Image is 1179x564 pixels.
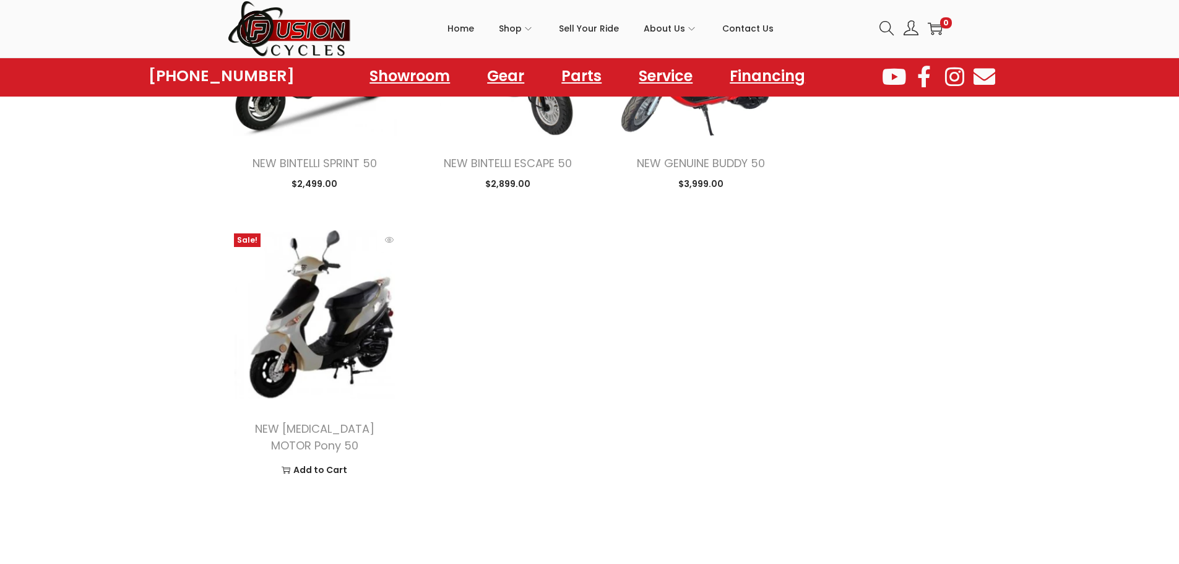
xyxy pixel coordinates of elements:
[644,1,697,56] a: About Us
[559,1,619,56] a: Sell Your Ride
[717,62,818,90] a: Financing
[678,178,684,190] span: $
[499,1,534,56] a: Shop
[549,62,614,90] a: Parts
[499,13,522,44] span: Shop
[722,1,774,56] a: Contact Us
[357,62,462,90] a: Showroom
[292,178,337,190] span: 2,499.00
[447,1,474,56] a: Home
[352,1,870,56] nav: Primary navigation
[447,13,474,44] span: Home
[626,62,705,90] a: Service
[559,13,619,44] span: Sell Your Ride
[644,13,685,44] span: About Us
[255,421,374,453] a: NEW [MEDICAL_DATA] MOTOR Pony 50
[928,21,943,36] a: 0
[357,62,818,90] nav: Menu
[722,13,774,44] span: Contact Us
[475,62,537,90] a: Gear
[237,461,393,479] a: Add to Cart
[292,178,297,190] span: $
[678,178,723,190] span: 3,999.00
[485,178,530,190] span: 2,899.00
[485,178,491,190] span: $
[253,155,377,171] a: NEW BINTELLI SPRINT 50
[377,227,402,252] span: Quick View
[149,67,295,85] a: [PHONE_NUMBER]
[444,155,572,171] a: NEW BINTELLI ESCAPE 50
[637,155,765,171] a: NEW GENUINE BUDDY 50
